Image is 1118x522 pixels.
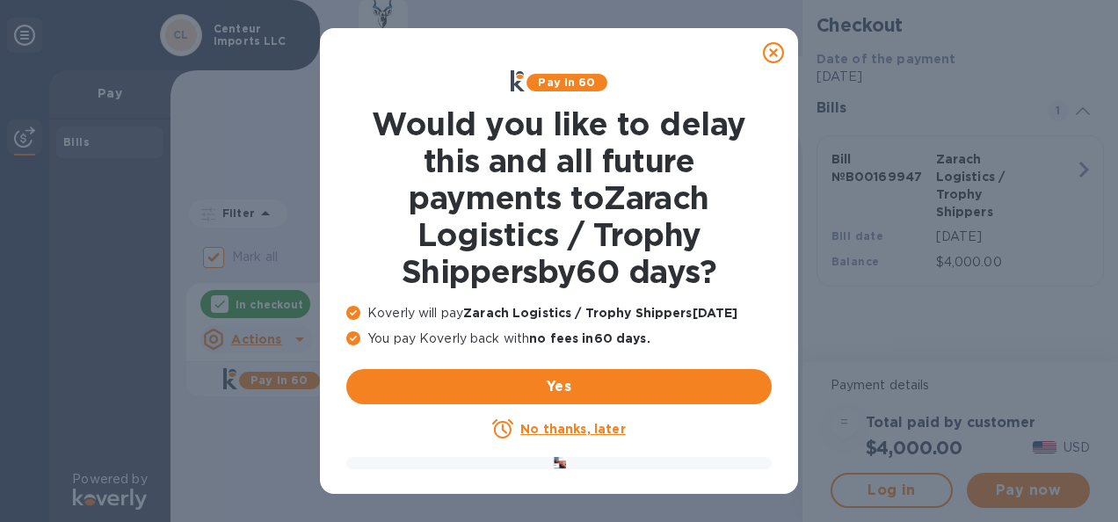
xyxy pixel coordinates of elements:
[346,105,772,290] h1: Would you like to delay this and all future payments to Zarach Logistics / Trophy Shippers by 60 ...
[346,330,772,348] p: You pay Koverly back with
[529,331,650,345] b: no fees in 60 days .
[360,376,758,397] span: Yes
[463,306,737,320] b: Zarach Logistics / Trophy Shippers [DATE]
[538,76,595,89] b: Pay in 60
[346,369,772,404] button: Yes
[346,304,772,323] p: Koverly will pay
[520,422,625,436] u: No thanks, later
